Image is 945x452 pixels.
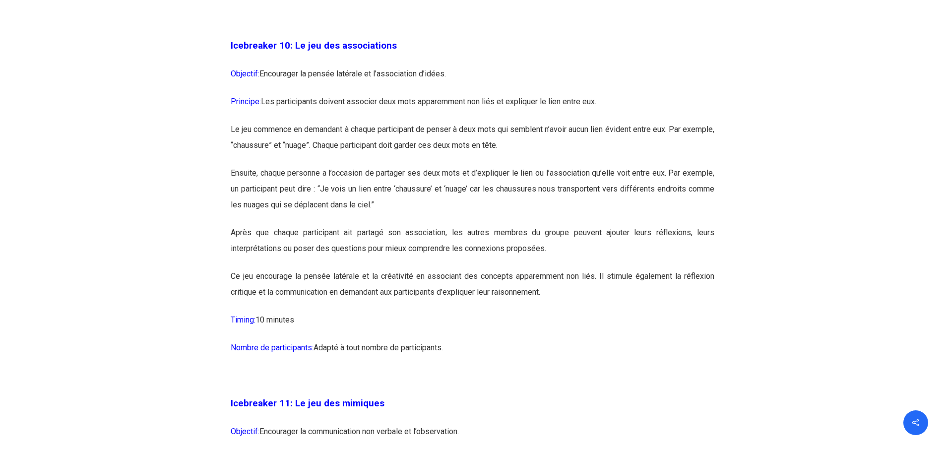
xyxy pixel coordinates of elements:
p: 10 minutes [231,312,714,340]
p: Après que chaque participant ait partagé son association, les autres membres du groupe peuvent aj... [231,225,714,268]
p: Encourager la pensée latérale et l’association d’idées. [231,66,714,94]
span: Icebreaker 11: Le jeu des mimiques [231,398,384,409]
p: Encourager la communication non verbale et l’observation. [231,424,714,452]
p: Les participants doivent associer deux mots apparemment non liés et expliquer le lien entre eux. [231,94,714,122]
p: Ce jeu encourage la pensée latérale et la créativité en associant des concepts apparemment non li... [231,268,714,312]
p: Ensuite, chaque personne a l’occasion de partager ses deux mots et d’expliquer le lien ou l’assoc... [231,165,714,225]
span: Objectif: [231,69,259,78]
p: Adapté à tout nombre de participants. [231,340,714,368]
span: Timing: [231,315,255,324]
span: Principe: [231,97,261,106]
p: Le jeu commence en demandant à chaque participant de penser à deux mots qui semblent n’avoir aucu... [231,122,714,165]
span: Nombre de participants: [231,343,314,352]
span: Objectif: [231,427,259,436]
span: Icebreaker 10: Le jeu des associations [231,40,397,51]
